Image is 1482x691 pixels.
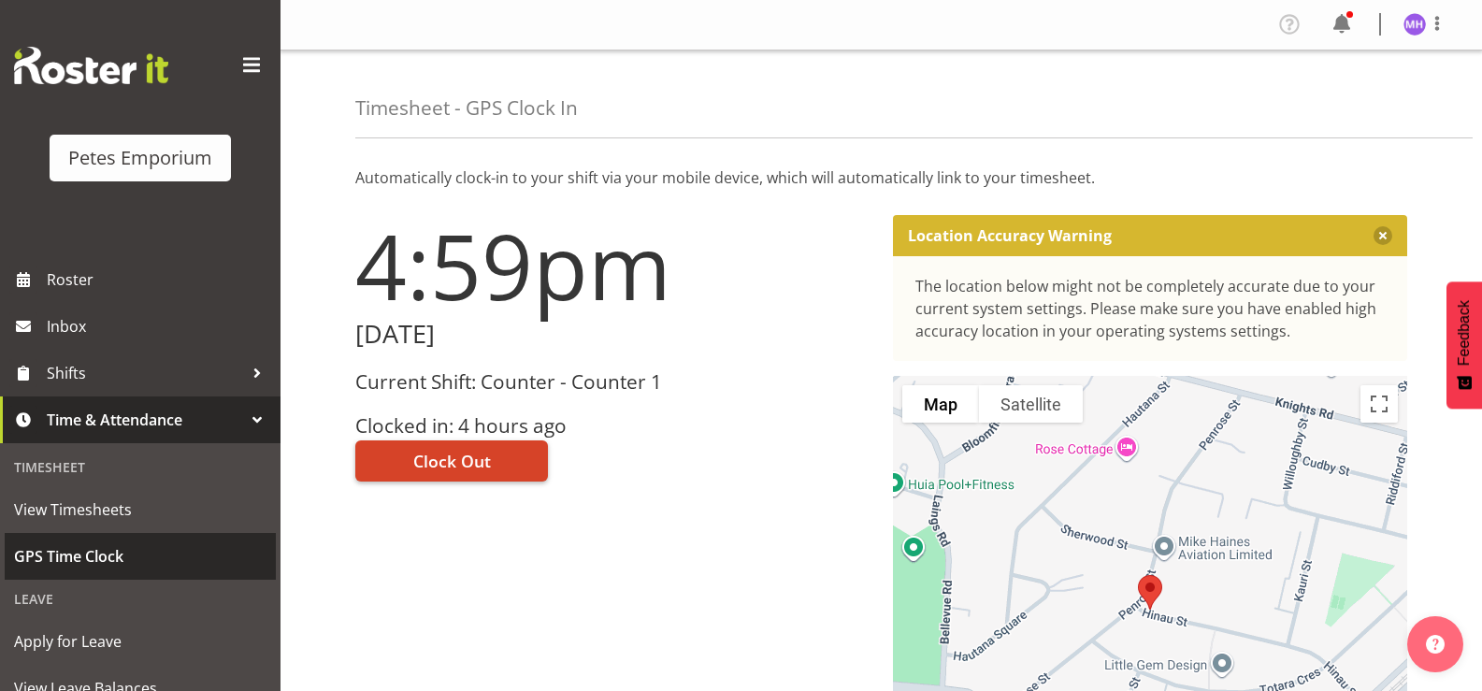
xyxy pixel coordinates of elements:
span: Feedback [1456,300,1473,366]
button: Show street map [902,385,979,423]
div: Leave [5,580,276,618]
img: help-xxl-2.png [1426,635,1445,654]
p: Automatically clock-in to your shift via your mobile device, which will automatically link to you... [355,166,1407,189]
img: Rosterit website logo [14,47,168,84]
button: Toggle fullscreen view [1360,385,1398,423]
div: The location below might not be completely accurate due to your current system settings. Please m... [915,275,1386,342]
div: Timesheet [5,448,276,486]
img: mackenzie-halford4471.jpg [1403,13,1426,36]
span: Time & Attendance [47,406,243,434]
span: Shifts [47,359,243,387]
div: Petes Emporium [68,144,212,172]
a: View Timesheets [5,486,276,533]
span: Inbox [47,312,271,340]
span: View Timesheets [14,496,266,524]
a: GPS Time Clock [5,533,276,580]
button: Show satellite imagery [979,385,1083,423]
button: Clock Out [355,440,548,482]
h1: 4:59pm [355,215,870,316]
span: GPS Time Clock [14,542,266,570]
button: Close message [1374,226,1392,245]
button: Feedback - Show survey [1446,281,1482,409]
p: Location Accuracy Warning [908,226,1112,245]
h3: Clocked in: 4 hours ago [355,415,870,437]
h4: Timesheet - GPS Clock In [355,97,578,119]
span: Apply for Leave [14,627,266,655]
span: Clock Out [413,449,491,473]
h3: Current Shift: Counter - Counter 1 [355,371,870,393]
h2: [DATE] [355,320,870,349]
span: Roster [47,266,271,294]
a: Apply for Leave [5,618,276,665]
